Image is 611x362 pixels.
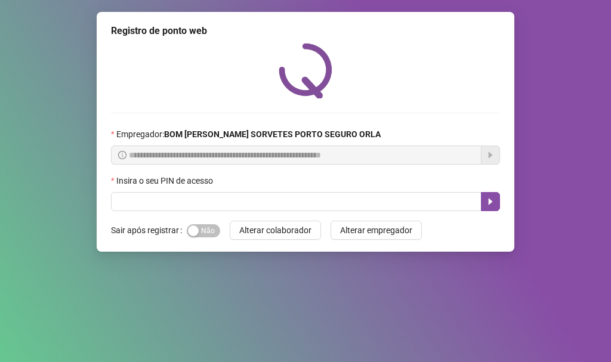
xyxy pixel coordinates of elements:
[486,197,495,206] span: caret-right
[279,43,332,98] img: QRPoint
[116,128,381,141] span: Empregador :
[331,221,422,240] button: Alterar empregador
[340,224,412,237] span: Alterar empregador
[230,221,321,240] button: Alterar colaborador
[111,174,221,187] label: Insira o seu PIN de acesso
[118,151,126,159] span: info-circle
[111,24,500,38] div: Registro de ponto web
[111,221,187,240] label: Sair após registrar
[164,129,381,139] strong: BOM [PERSON_NAME] SORVETES PORTO SEGURO ORLA
[239,224,311,237] span: Alterar colaborador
